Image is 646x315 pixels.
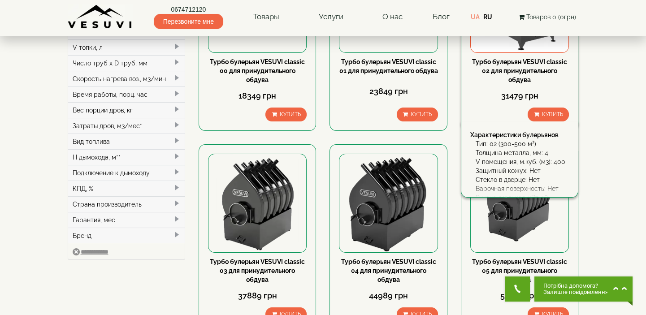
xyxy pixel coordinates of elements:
[154,5,223,14] a: 0674712120
[543,289,608,295] span: Залиште повідомлення
[339,154,437,252] img: Турбо булерьян VESUVI classic 04 для принудительного обдува
[68,39,185,55] div: V топки, л
[476,166,569,175] div: Защитный кожух: Нет
[470,290,569,302] div: 52799 грн
[208,90,307,102] div: 18349 грн
[68,196,185,212] div: Страна производитель
[476,157,569,166] div: V помещения, м.куб. (м3): 400
[472,58,567,83] a: Турбо булерьян VESUVI classic 02 для принудительного обдува
[68,228,185,243] div: Бренд
[341,258,436,283] a: Турбо булерьян VESUVI classic 04 для принудительного обдува
[339,58,438,74] a: Турбо булерьян VESUVI classic 01 для принудительного обдува
[68,55,185,71] div: Число труб x D труб, мм
[68,86,185,102] div: Время работы, порц. час
[411,111,432,117] span: Купить
[433,12,450,21] a: Блог
[470,90,569,102] div: 31479 грн
[154,14,223,29] span: Перезвоните мне
[373,7,412,27] a: О нас
[476,139,569,148] div: Тип: 02 (300-500 м³)
[471,13,480,21] a: UA
[483,13,492,21] a: RU
[68,118,185,134] div: Затраты дров, м3/мес*
[397,108,438,121] button: Купить
[542,111,563,117] span: Купить
[265,108,307,121] button: Купить
[68,71,185,86] div: Скорость нагрева воз., м3/мин
[528,108,569,121] button: Купить
[476,175,569,184] div: Стекло в дверце: Нет
[208,154,306,252] img: Турбо булерьян VESUVI classic 03 для принудительного обдува
[339,290,438,302] div: 44989 грн
[472,258,567,283] a: Турбо булерьян VESUVI classic 05 для принудительного обдува
[279,111,300,117] span: Купить
[505,276,530,302] button: Get Call button
[470,130,569,139] div: Характеристики булерьянов
[543,283,608,289] span: Потрібна допомога?
[471,154,568,252] img: Турбо булерьян VESUVI classic 05 для принудительного обдува
[68,134,185,149] div: Вид топлива
[210,258,305,283] a: Турбо булерьян VESUVI classic 03 для принудительного обдува
[68,149,185,165] div: H дымохода, м**
[309,7,352,27] a: Услуги
[68,212,185,228] div: Гарантия, мес
[526,13,576,21] span: Товаров 0 (0грн)
[210,58,305,83] a: Турбо булерьян VESUVI classic 00 для принудительного обдува
[208,290,307,302] div: 37889 грн
[68,181,185,196] div: КПД, %
[516,12,578,22] button: Товаров 0 (0грн)
[68,4,133,29] img: Завод VESUVI
[68,102,185,118] div: Вес порции дров, кг
[534,276,633,302] button: Chat button
[339,86,438,97] div: 23849 грн
[68,165,185,181] div: Подключение к дымоходу
[244,7,288,27] a: Товары
[476,148,569,157] div: Толщина металла, мм: 4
